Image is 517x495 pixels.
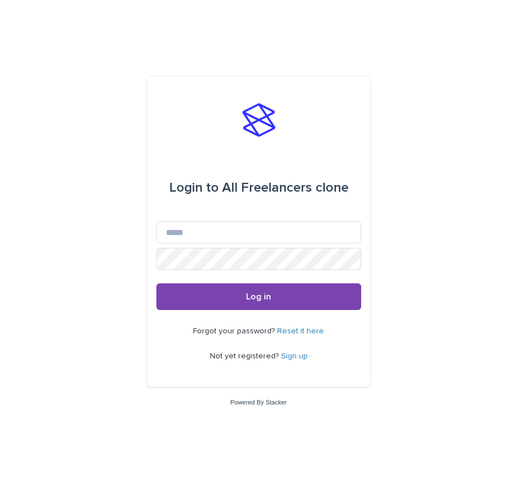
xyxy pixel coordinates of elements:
[169,172,348,203] div: All Freelancers clone
[210,352,281,360] span: Not yet registered?
[156,283,361,310] button: Log in
[169,181,219,194] span: Login to
[281,352,308,360] a: Sign up
[242,103,275,137] img: stacker-logo-s-only.png
[193,327,277,335] span: Forgot your password?
[277,327,324,335] a: Reset it here
[230,399,287,406] a: Powered By Stacker
[246,292,271,301] span: Log in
